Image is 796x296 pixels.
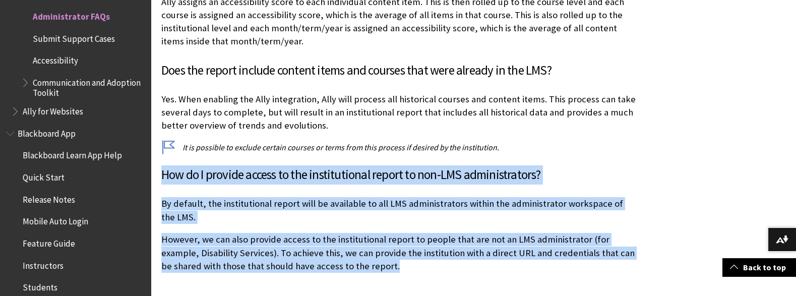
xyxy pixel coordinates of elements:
span: Accessibility [33,52,78,66]
span: Communication and Adoption Toolkit [33,74,144,98]
span: Release Notes [23,191,75,205]
p: However, we can also provide access to the institutional report to people that are not an LMS adm... [161,233,637,273]
p: It is possible to exclude certain courses or terms from this process if desired by the institution. [161,142,637,153]
a: Back to top [722,258,796,277]
h3: How do I provide access to the institutional report to non-LMS administrators? [161,165,637,185]
span: Submit Support Cases [33,30,115,44]
span: Ally for Websites [23,103,83,116]
span: Students [23,279,57,293]
span: Blackboard App [18,125,76,139]
p: Yes. When enabling the Ally integration, Ally will process all historical courses and content ite... [161,93,637,133]
span: Blackboard Learn App Help [23,147,122,161]
span: Mobile Auto Login [23,213,88,227]
h3: Does the report include content items and courses that were already in the LMS? [161,61,637,80]
span: Quick Start [23,169,65,183]
p: By default, the institutional report will be available to all LMS administrators within the admin... [161,197,637,223]
span: Instructors [23,257,64,271]
span: Administrator FAQs [33,8,110,22]
span: Feature Guide [23,235,75,249]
